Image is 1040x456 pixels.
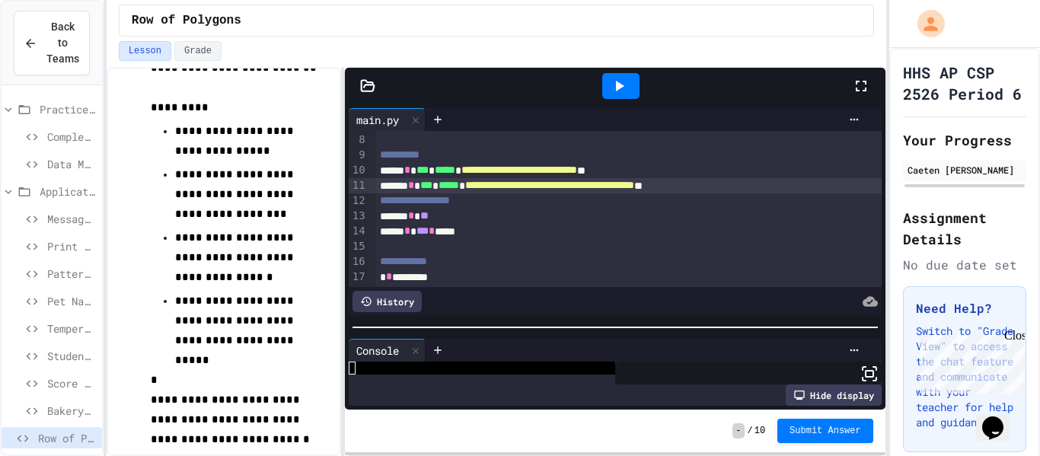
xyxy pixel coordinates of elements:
h3: Need Help? [916,299,1013,317]
iframe: chat widget [976,395,1025,441]
span: / [748,425,753,437]
div: Console [349,339,426,362]
span: Row of Polygons [38,430,96,446]
span: Complete the Greeting [47,129,96,145]
span: Message Fix [47,211,96,227]
span: Practice: Variables/Print [40,101,96,117]
div: 11 [349,178,368,193]
iframe: chat widget [914,329,1025,394]
span: Print Statement Repair [47,238,96,254]
div: 15 [349,239,368,254]
h2: Assignment Details [903,207,1026,250]
div: 10 [349,163,368,178]
div: History [353,291,422,312]
div: Chat with us now!Close [6,6,105,97]
span: Student ID Scanner [47,348,96,364]
span: Row of Polygons [132,11,241,30]
span: Data Mix-Up Fix [47,156,96,172]
h1: HHS AP CSP 2526 Period 6 [903,62,1026,104]
div: My Account [901,6,949,41]
div: main.py [349,112,407,128]
button: Back to Teams [14,11,90,75]
div: 9 [349,148,368,163]
span: - [732,423,744,438]
button: Submit Answer [777,419,873,443]
div: Caeten [PERSON_NAME] [908,163,1022,177]
div: 17 [349,269,368,285]
span: Bakery Price Calculator [47,403,96,419]
span: Submit Answer [790,425,861,437]
span: Application: Variables/Print [40,183,96,199]
span: Score Calculator [47,375,96,391]
div: Hide display [786,384,882,406]
span: Back to Teams [46,19,79,67]
button: Lesson [119,41,171,61]
span: Temperature Converter [47,320,96,336]
div: Console [349,343,407,359]
div: 18 [349,285,368,300]
div: 16 [349,254,368,269]
div: 8 [349,132,368,148]
span: Pet Name Keeper [47,293,96,309]
div: 12 [349,193,368,209]
h2: Your Progress [903,129,1026,151]
div: 14 [349,224,368,239]
div: main.py [349,108,426,131]
p: Switch to "Grade View" to access the chat feature and communicate with your teacher for help and ... [916,324,1013,430]
span: Pattern Display Challenge [47,266,96,282]
span: 10 [754,425,765,437]
div: 13 [349,209,368,224]
div: No due date set [903,256,1026,274]
button: Grade [174,41,222,61]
